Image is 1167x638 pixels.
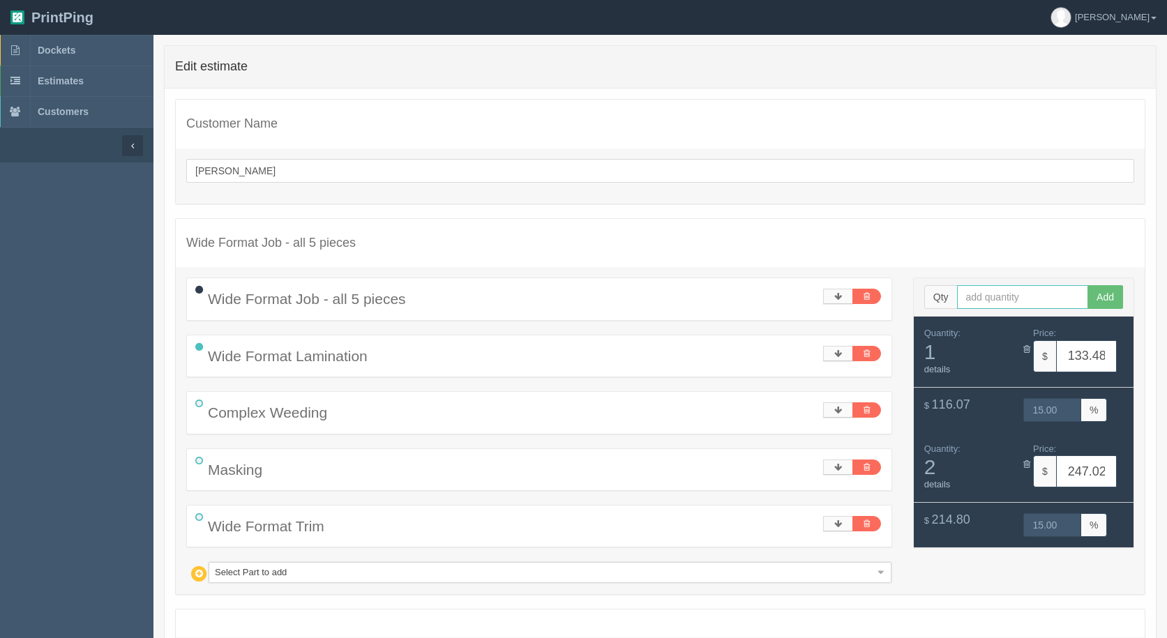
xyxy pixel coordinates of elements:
[38,75,84,86] span: Estimates
[215,563,873,582] span: Select Part to add
[10,10,24,24] img: logo-3e63b451c926e2ac314895c53de4908e5d424f24456219fb08d385ab2e579770.png
[208,462,262,478] span: Masking
[208,404,327,420] span: Complex Weeding
[208,291,406,307] span: Wide Format Job - all 5 pieces
[924,340,1014,363] span: 1
[1051,8,1071,27] img: avatar_default-7531ab5dedf162e01f1e0bb0964e6a185e93c5c22dfe317fb01d7f8cd2b1632c.jpg
[924,479,951,489] a: details
[924,364,951,374] a: details
[924,285,957,309] span: Qty
[924,328,961,338] span: Quantity:
[932,397,970,411] span: 116.07
[208,348,368,364] span: Wide Format Lamination
[932,512,970,526] span: 214.80
[1033,328,1056,338] span: Price:
[1081,513,1107,537] span: %
[924,443,961,454] span: Quantity:
[38,106,89,117] span: Customers
[1081,398,1107,422] span: %
[1087,285,1123,309] button: Add
[1033,340,1056,372] span: $
[957,285,1089,309] input: add quantity
[924,400,929,411] span: $
[208,518,324,534] span: Wide Format Trim
[209,562,891,583] a: Select Part to add
[924,455,1014,478] span: 2
[175,60,1145,74] h4: Edit estimate
[186,117,1134,131] h4: Customer Name
[186,236,1134,250] h4: Wide Format Job - all 5 pieces
[1033,443,1056,454] span: Price:
[38,45,75,56] span: Dockets
[924,515,929,526] span: $
[1033,455,1056,487] span: $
